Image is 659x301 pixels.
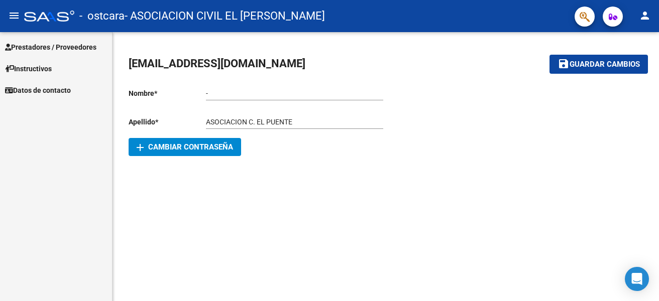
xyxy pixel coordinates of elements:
mat-icon: menu [8,10,20,22]
span: Instructivos [5,63,52,74]
span: Prestadores / Proveedores [5,42,96,53]
p: Nombre [129,88,206,99]
span: - ASOCIACION CIVIL EL [PERSON_NAME] [125,5,325,27]
span: Datos de contacto [5,85,71,96]
span: Guardar cambios [570,60,640,69]
div: Open Intercom Messenger [625,267,649,291]
mat-icon: save [558,58,570,70]
button: Guardar cambios [550,55,648,73]
span: Cambiar Contraseña [137,142,233,152]
mat-icon: add [134,141,146,154]
p: Apellido [129,116,206,127]
mat-icon: person [639,10,651,22]
span: - ostcara [79,5,125,27]
span: [EMAIL_ADDRESS][DOMAIN_NAME] [129,57,305,70]
button: Cambiar Contraseña [129,138,241,156]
